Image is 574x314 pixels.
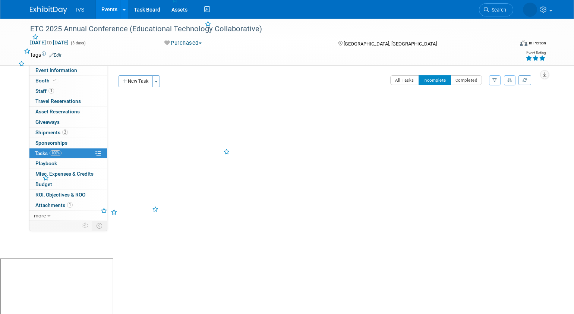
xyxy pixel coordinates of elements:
[35,171,94,177] span: Misc. Expenses & Credits
[29,158,107,169] a: Playbook
[28,22,502,36] div: ETC 2025 Annual Conference (Educational Technology Collaborative)
[29,107,107,117] a: Asset Reservations
[162,39,205,47] button: Purchased
[29,96,107,106] a: Travel Reservations
[34,213,46,219] span: more
[29,179,107,189] a: Budget
[479,3,513,16] a: Search
[344,41,437,47] span: [GEOGRAPHIC_DATA], [GEOGRAPHIC_DATA]
[70,41,86,45] span: (3 days)
[48,88,54,94] span: 1
[451,75,482,85] button: Completed
[92,221,107,230] td: Toggle Event Tabs
[29,169,107,179] a: Misc. Expenses & Credits
[35,150,61,156] span: Tasks
[35,88,54,94] span: Staff
[35,160,57,166] span: Playbook
[29,76,107,86] a: Booth
[390,75,419,85] button: All Tasks
[29,128,107,138] a: Shipments2
[30,6,67,14] img: ExhibitDay
[35,202,73,208] span: Attachments
[119,75,153,87] button: New Task
[518,75,531,85] a: Refresh
[35,67,77,73] span: Event Information
[30,51,61,59] td: Tags
[29,200,107,210] a: Attachments1
[35,129,68,135] span: Shipments
[35,78,58,84] span: Booth
[29,86,107,96] a: Staff1
[29,65,107,75] a: Event Information
[62,129,68,135] span: 2
[419,75,451,85] button: Incomplete
[35,140,67,146] span: Sponsorships
[35,192,85,198] span: ROI, Objectives & ROO
[30,39,69,46] span: [DATE] [DATE]
[469,39,546,50] div: Event Format
[29,148,107,158] a: Tasks100%
[29,211,107,221] a: more
[35,98,81,104] span: Travel Reservations
[526,51,546,55] div: Event Rating
[520,40,527,46] img: Format-Inperson.png
[29,138,107,148] a: Sponsorships
[46,40,53,45] span: to
[76,7,85,13] span: IVS
[489,7,506,13] span: Search
[35,119,60,125] span: Giveaways
[35,109,80,114] span: Asset Reservations
[50,150,61,156] span: 100%
[29,117,107,127] a: Giveaways
[79,221,92,230] td: Personalize Event Tab Strip
[35,181,52,187] span: Budget
[49,53,61,58] a: Edit
[523,3,537,17] img: Christa Berg
[29,190,107,200] a: ROI, Objectives & ROO
[67,202,73,208] span: 1
[53,78,57,82] i: Booth reservation complete
[529,40,546,46] div: In-Person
